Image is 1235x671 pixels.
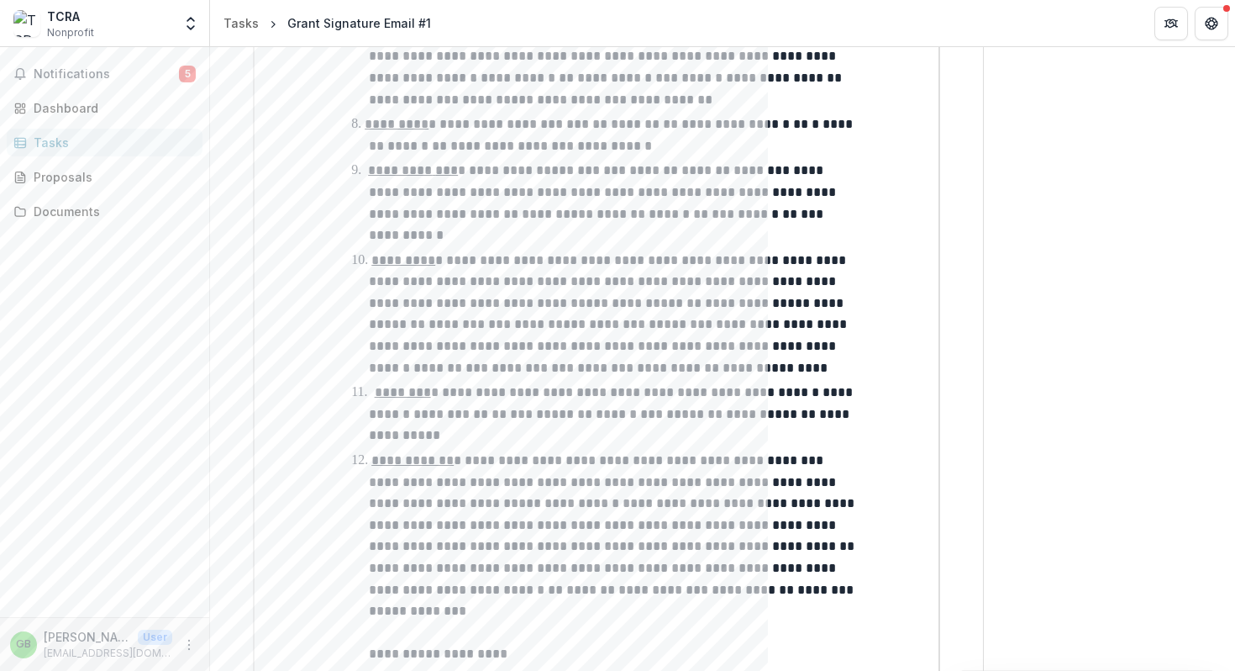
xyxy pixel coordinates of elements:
[7,198,202,225] a: Documents
[223,14,259,32] div: Tasks
[1195,7,1228,40] button: Get Help
[44,628,131,646] p: [PERSON_NAME]
[7,94,202,122] a: Dashboard
[47,25,94,40] span: Nonprofit
[16,639,31,650] div: Guenther BIRGMANN
[34,203,189,220] div: Documents
[1154,7,1188,40] button: Partners
[7,163,202,191] a: Proposals
[34,168,189,186] div: Proposals
[34,134,189,151] div: Tasks
[179,635,199,655] button: More
[287,14,431,32] div: Grant Signature Email #1
[47,8,94,25] div: TCRA
[34,67,179,82] span: Notifications
[34,99,189,117] div: Dashboard
[7,129,202,156] a: Tasks
[138,630,172,645] p: User
[44,646,172,661] p: [EMAIL_ADDRESS][DOMAIN_NAME]
[13,10,40,37] img: TCRA
[179,66,196,82] span: 5
[179,7,202,40] button: Open entity switcher
[7,61,202,87] button: Notifications5
[217,11,265,35] a: Tasks
[217,11,438,35] nav: breadcrumb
